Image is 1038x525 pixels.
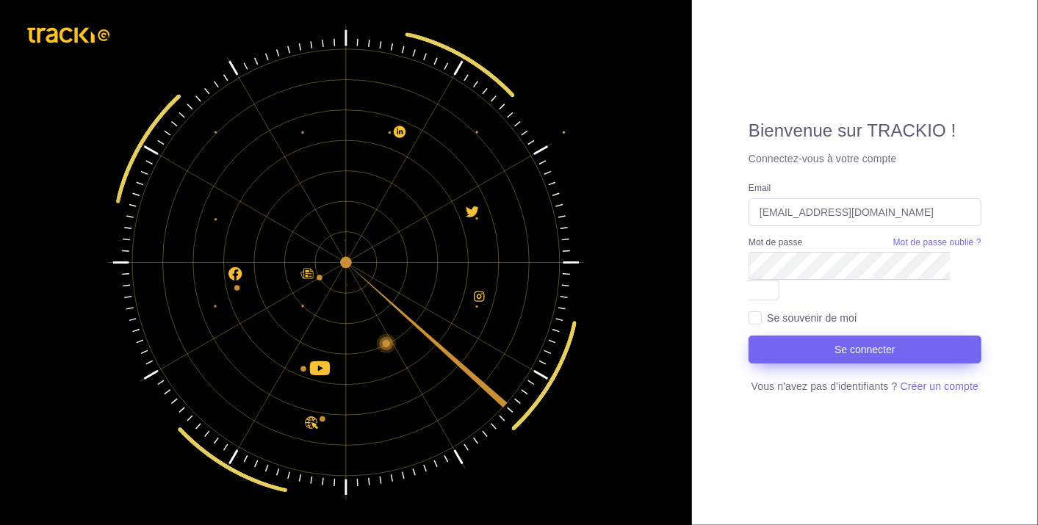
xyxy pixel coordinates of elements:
[749,336,981,363] button: Se connecter
[749,236,803,249] label: Mot de passe
[749,182,771,195] label: Email
[767,311,857,325] label: Se souvenir de moi
[94,11,598,515] img: Connexion
[749,120,981,142] h2: Bienvenue sur TRACKIO !
[21,21,118,50] img: trackio.svg
[901,380,978,392] a: Créer un compte
[893,236,981,252] a: Mot de passe oublié ?
[893,237,981,247] small: Mot de passe oublié ?
[752,380,898,392] span: Vous n'avez pas d'identifiants ?
[749,151,981,167] p: Connectez-vous à votre compte
[749,198,981,226] input: senseconseil@example.com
